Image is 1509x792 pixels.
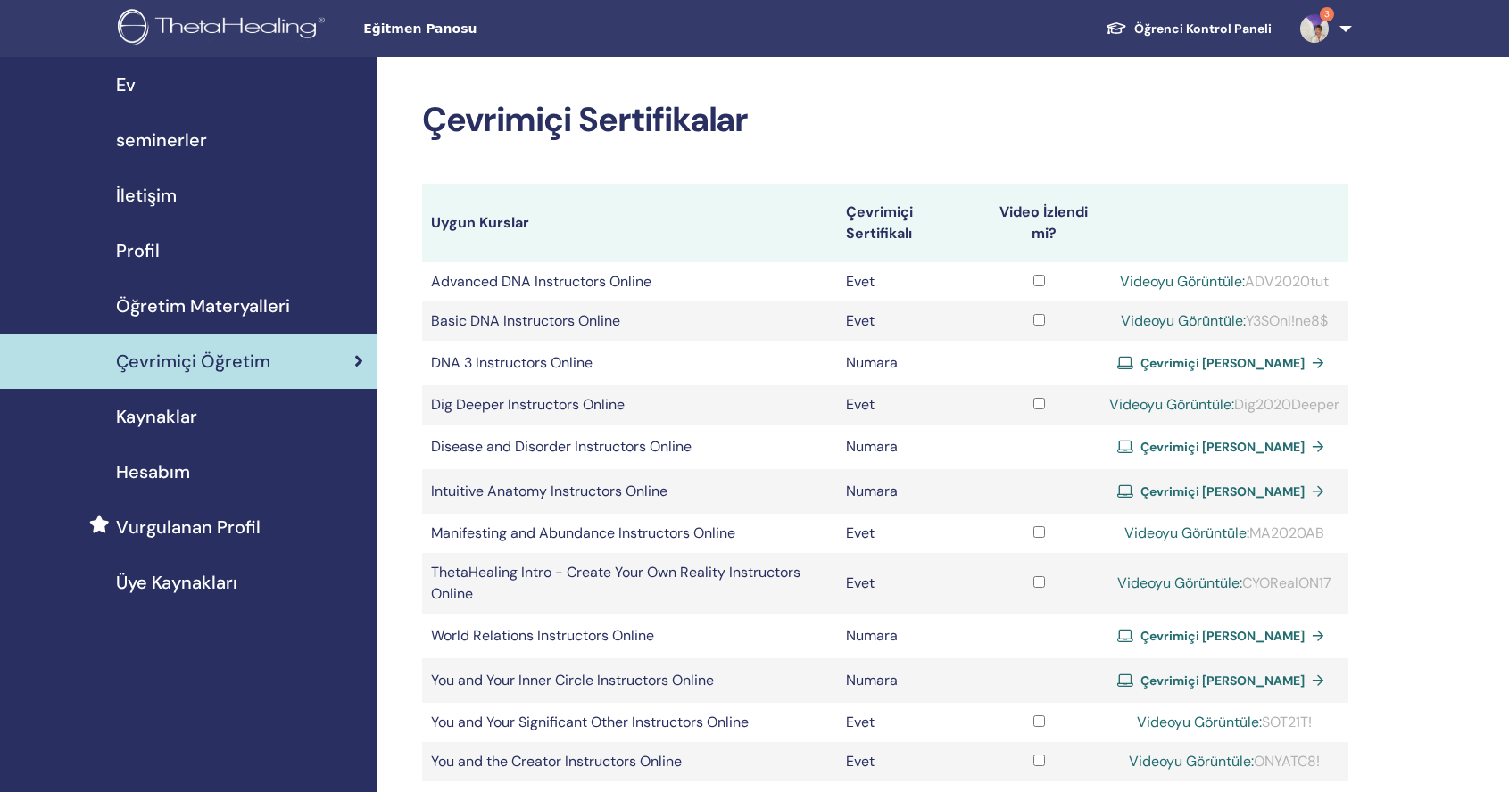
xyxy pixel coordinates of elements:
[1117,478,1331,505] a: Çevrimiçi [PERSON_NAME]
[116,182,177,209] span: İletişim
[1140,628,1305,644] span: Çevrimiçi [PERSON_NAME]
[1117,573,1242,592] a: Videoyu Görüntüle:
[116,293,290,319] span: Öğretim Materyalleri
[422,553,837,614] td: ThetaHealing Intro - Create Your Own Reality Instructors Online
[837,614,979,658] td: Numara
[1109,573,1339,594] div: CYORealON17
[422,301,837,341] td: Basic DNA Instructors Online
[1109,394,1339,416] div: Dig2020Deeper
[116,348,270,375] span: Çevrimiçi Öğretim
[1117,667,1331,694] a: Çevrimiçi [PERSON_NAME]
[837,553,979,614] td: Evet
[1140,483,1305,499] span: Çevrimiçi [PERSON_NAME]
[1109,310,1339,332] div: Y3SOnl!ne8$
[116,458,190,485] span: Hesabım
[422,100,1348,141] h2: Çevrimiçi Sertifikalar
[1140,355,1305,371] span: Çevrimiçi [PERSON_NAME]
[118,9,331,49] img: logo.png
[116,237,160,264] span: Profil
[422,614,837,658] td: World Relations Instructors Online
[422,385,837,425] td: Dig Deeper Instructors Online
[1109,712,1339,733] div: SOT21T!
[116,403,197,430] span: Kaynaklar
[1117,433,1331,460] a: Çevrimiçi [PERSON_NAME]
[1129,752,1254,771] a: Videoyu Görüntüle:
[1320,7,1334,21] span: 3
[837,514,979,553] td: Evet
[422,184,837,262] th: Uygun Kurslar
[422,658,837,703] td: You and Your Inner Circle Instructors Online
[1091,12,1286,45] a: Öğrenci Kontrol Paneli
[1300,14,1329,43] img: default.jpg
[422,742,837,781] td: You and the Creator Instructors Online
[363,20,631,38] span: Eğitmen Panosu
[837,742,979,781] td: Evet
[1117,623,1331,649] a: Çevrimiçi [PERSON_NAME]
[422,341,837,385] td: DNA 3 Instructors Online
[1106,21,1127,36] img: graduation-cap-white.svg
[1121,311,1246,330] a: Videoyu Görüntüle:
[837,385,979,425] td: Evet
[1109,395,1234,414] a: Videoyu Görüntüle:
[1140,439,1305,455] span: Çevrimiçi [PERSON_NAME]
[1109,523,1339,544] div: MA2020AB
[116,514,261,540] span: Vurgulanan Profil
[422,469,837,514] td: Intuitive Anatomy Instructors Online
[1109,751,1339,772] div: ONYATC8!
[837,658,979,703] td: Numara
[1109,271,1339,293] div: ADV2020tut
[837,703,979,742] td: Evet
[837,184,979,262] th: Çevrimiçi Sertifikalı
[837,469,979,514] td: Numara
[1137,713,1262,731] a: Videoyu Görüntüle:
[837,262,979,301] td: Evet
[1140,672,1305,689] span: Çevrimiçi [PERSON_NAME]
[422,262,837,301] td: Advanced DNA Instructors Online
[422,425,837,469] td: Disease and Disorder Instructors Online
[116,71,136,98] span: Ev
[116,569,237,596] span: Üye Kaynakları
[116,127,207,153] span: seminerler
[422,703,837,742] td: You and Your Significant Other Instructors Online
[422,514,837,553] td: Manifesting and Abundance Instructors Online
[978,184,1100,262] th: Video İzlendi mi?
[837,425,979,469] td: Numara
[1120,272,1245,291] a: Videoyu Görüntüle:
[1124,524,1249,542] a: Videoyu Görüntüle:
[837,301,979,341] td: Evet
[837,341,979,385] td: Numara
[1117,350,1331,376] a: Çevrimiçi [PERSON_NAME]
